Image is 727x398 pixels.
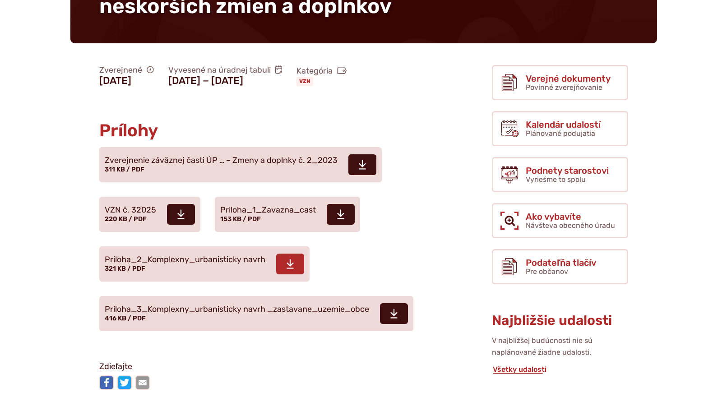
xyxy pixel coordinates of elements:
[105,215,147,223] span: 220 KB / PDF
[526,83,602,92] span: Povinné zverejňovanie
[220,206,316,215] span: Priloha_1_Zavazna_cast
[99,360,420,374] p: Zdieľajte
[492,313,628,328] h3: Najbližšie udalosti
[296,66,347,76] span: Kategória
[105,265,145,273] span: 321 KB / PDF
[526,175,586,184] span: Vyriešme to spolu
[99,296,413,331] a: Priloha_3_Komplexny_urbanisticky navrh _zastavane_uzemie_obce 416 KB / PDF
[105,166,144,173] span: 311 KB / PDF
[215,197,360,232] a: Priloha_1_Zavazna_cast 153 KB / PDF
[526,129,595,138] span: Plánované podujatia
[492,249,628,284] a: Podateľňa tlačív Pre občanov
[105,156,338,165] span: Zverejnenie záväznej časti ÚP … – Zmeny a doplnky č. 2_2023
[492,203,628,238] a: Ako vybavíte Návšteva obecného úradu
[99,121,420,140] h2: Prílohy
[526,120,601,130] span: Kalendár udalostí
[492,65,628,100] a: Verejné dokumenty Povinné zverejňovanie
[135,375,150,390] img: Zdieľať e-mailom
[99,375,114,390] img: Zdieľať na Facebooku
[99,65,154,75] span: Zverejnené
[492,111,628,146] a: Kalendár udalostí Plánované podujatia
[220,215,261,223] span: 153 KB / PDF
[105,315,146,322] span: 416 KB / PDF
[526,267,568,276] span: Pre občanov
[492,335,628,359] p: V najbližšej budúcnosti nie sú naplánované žiadne udalosti.
[526,74,611,83] span: Verejné dokumenty
[526,166,609,176] span: Podnety starostovi
[492,157,628,192] a: Podnety starostovi Vyriešme to spolu
[117,375,132,390] img: Zdieľať na Twitteri
[99,197,200,232] a: VZN č. 32025 220 KB / PDF
[168,75,282,87] figcaption: [DATE] − [DATE]
[99,246,310,282] a: Priloha_2_Komplexny_urbanisticky navrh 321 KB / PDF
[492,365,547,374] a: Všetky udalosti
[99,147,382,182] a: Zverejnenie záväznej časti ÚP … – Zmeny a doplnky č. 2_2023 311 KB / PDF
[168,65,282,75] span: Vyvesené na úradnej tabuli
[526,212,615,222] span: Ako vybavíte
[99,75,154,87] figcaption: [DATE]
[105,305,369,314] span: Priloha_3_Komplexny_urbanisticky navrh _zastavane_uzemie_obce
[526,258,596,268] span: Podateľňa tlačív
[526,221,615,230] span: Návšteva obecného úradu
[296,77,313,86] a: VZN
[105,255,265,264] span: Priloha_2_Komplexny_urbanisticky navrh
[105,206,156,215] span: VZN č. 32025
